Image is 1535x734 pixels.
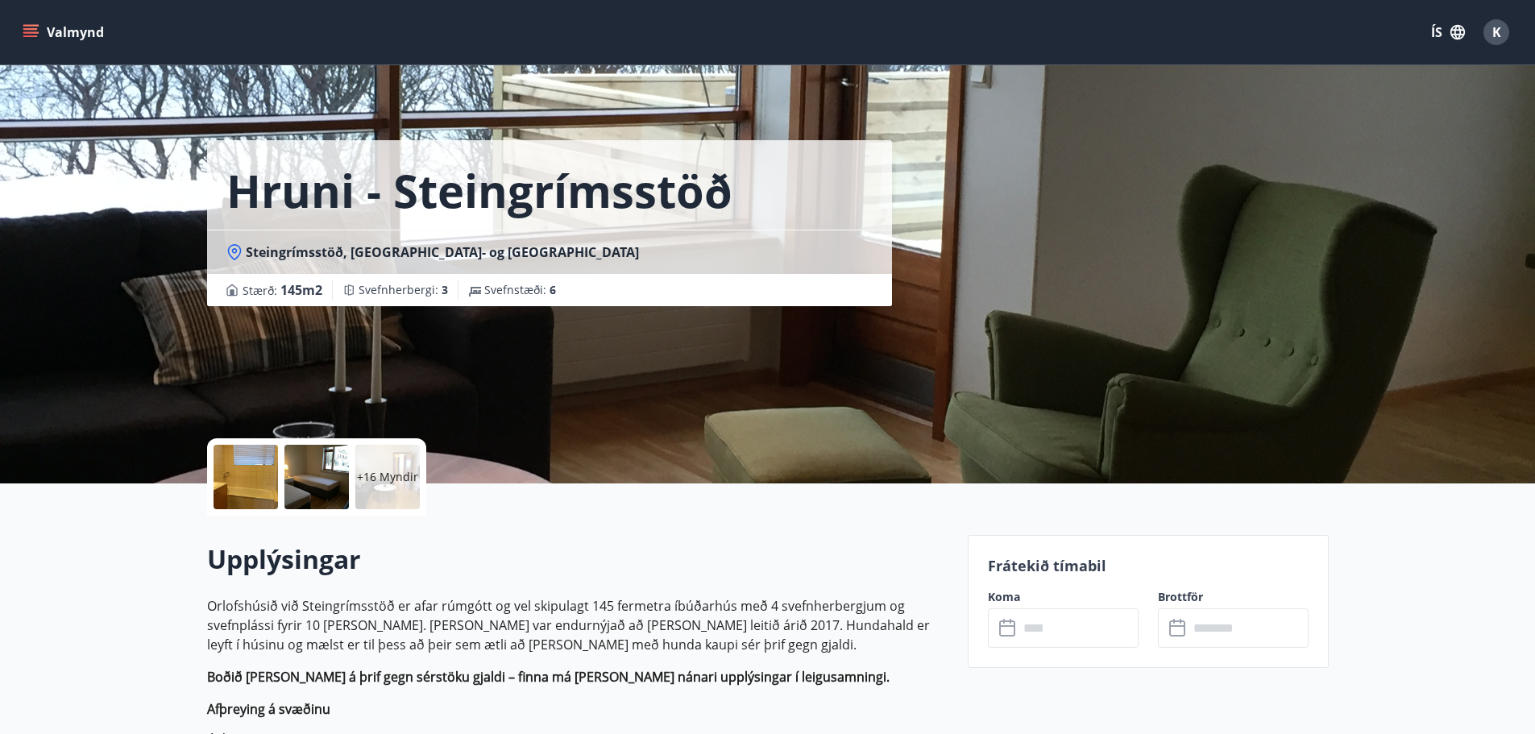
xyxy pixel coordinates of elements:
label: Koma [988,589,1139,605]
strong: Boðið [PERSON_NAME] á þrif gegn sérstöku gjaldi – finna má [PERSON_NAME] nánari upplýsingar í lei... [207,668,890,686]
h1: Hruni - Steingrímsstöð [226,160,732,221]
strong: Afþreying á svæðinu [207,700,330,718]
span: K [1492,23,1501,41]
p: Frátekið tímabil [988,555,1309,576]
button: K [1477,13,1516,52]
span: Steingrímsstöð, [GEOGRAPHIC_DATA]- og [GEOGRAPHIC_DATA] [246,243,639,261]
span: 145 m2 [280,281,322,299]
span: Svefnstæði : [484,282,556,298]
label: Brottför [1158,589,1309,605]
span: Stærð : [243,280,322,300]
span: 3 [442,282,448,297]
p: +16 Myndir [357,469,418,485]
p: Orlofshúsið við Steingrímsstöð er afar rúmgótt og vel skipulagt 145 fermetra íbúðarhús með 4 svef... [207,596,948,654]
span: Svefnherbergi : [359,282,448,298]
button: ÍS [1422,18,1474,47]
h2: Upplýsingar [207,541,948,577]
button: menu [19,18,110,47]
span: 6 [550,282,556,297]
